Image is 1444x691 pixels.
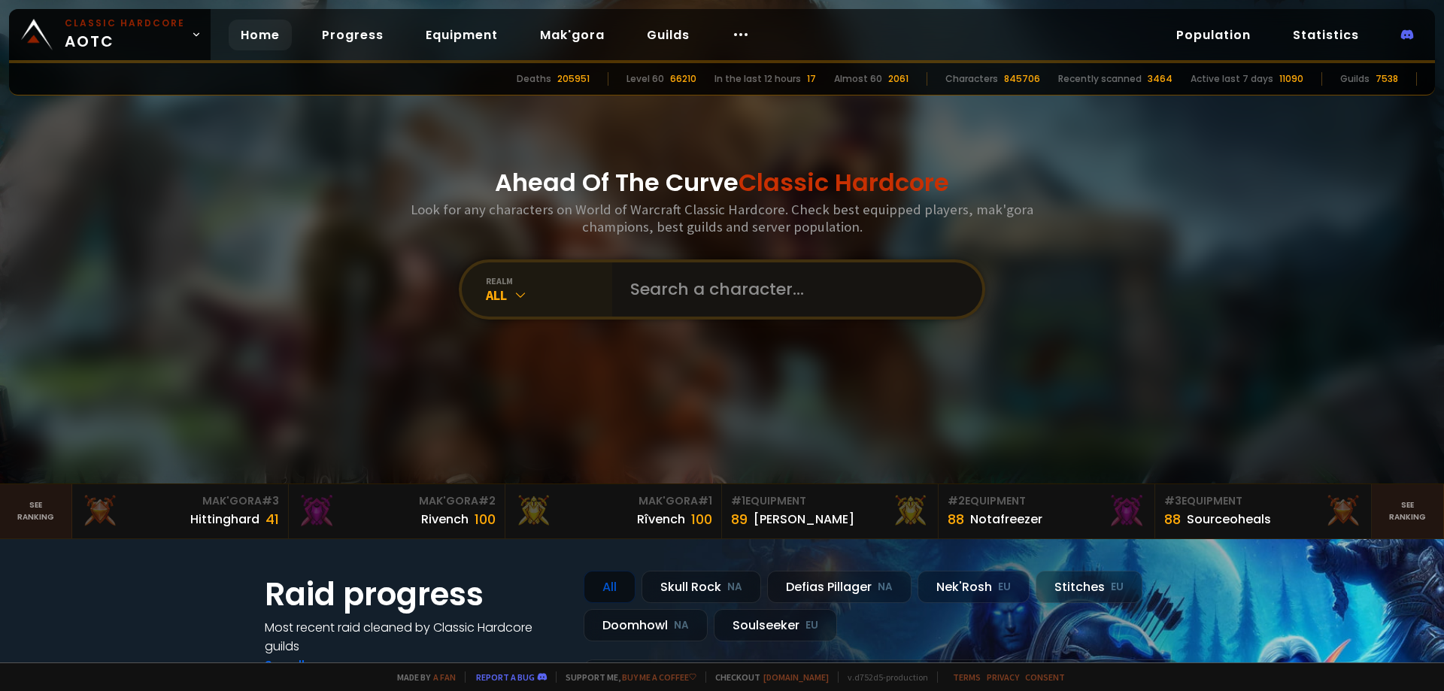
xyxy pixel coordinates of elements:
[953,671,981,683] a: Terms
[1191,72,1273,86] div: Active last 7 days
[670,72,696,86] div: 66210
[635,20,702,50] a: Guilds
[556,671,696,683] span: Support me,
[1376,72,1398,86] div: 7538
[731,509,748,529] div: 89
[754,510,854,529] div: [PERSON_NAME]
[763,671,829,683] a: [DOMAIN_NAME]
[495,165,949,201] h1: Ahead Of The Curve
[1164,493,1182,508] span: # 3
[637,510,685,529] div: Rîvench
[298,493,496,509] div: Mak'Gora
[9,9,211,60] a: Classic HardcoreAOTC
[948,509,964,529] div: 88
[838,671,928,683] span: v. d752d5 - production
[998,580,1011,595] small: EU
[722,484,939,538] a: #1Equipment89[PERSON_NAME]
[1164,509,1181,529] div: 88
[1058,72,1142,86] div: Recently scanned
[421,510,469,529] div: Rivench
[970,510,1042,529] div: Notafreezer
[1025,671,1065,683] a: Consent
[1036,571,1142,603] div: Stitches
[584,609,708,641] div: Doomhowl
[65,17,185,53] span: AOTC
[557,72,590,86] div: 205951
[414,20,510,50] a: Equipment
[475,509,496,529] div: 100
[478,493,496,508] span: # 2
[674,618,689,633] small: NA
[486,275,612,286] div: realm
[289,484,505,538] a: Mak'Gora#2Rivench100
[265,571,566,618] h1: Raid progress
[1340,72,1370,86] div: Guilds
[805,618,818,633] small: EU
[727,580,742,595] small: NA
[918,571,1030,603] div: Nek'Rosh
[476,671,535,683] a: Report a bug
[1372,484,1444,538] a: Seeranking
[1148,72,1172,86] div: 3464
[621,262,964,317] input: Search a character...
[265,509,279,529] div: 41
[528,20,617,50] a: Mak'gora
[948,493,965,508] span: # 2
[987,671,1019,683] a: Privacy
[626,72,664,86] div: Level 60
[622,671,696,683] a: Buy me a coffee
[739,165,949,199] span: Classic Hardcore
[767,571,912,603] div: Defias Pillager
[945,72,998,86] div: Characters
[834,72,882,86] div: Almost 60
[888,72,909,86] div: 2061
[1155,484,1372,538] a: #3Equipment88Sourceoheals
[388,671,456,683] span: Made by
[72,484,289,538] a: Mak'Gora#3Hittinghard41
[714,609,837,641] div: Soulseeker
[705,671,829,683] span: Checkout
[81,493,279,509] div: Mak'Gora
[698,493,712,508] span: # 1
[1279,72,1303,86] div: 11090
[514,493,712,509] div: Mak'Gora
[65,17,185,30] small: Classic Hardcore
[1281,20,1371,50] a: Statistics
[939,484,1155,538] a: #2Equipment88Notafreezer
[486,286,612,304] div: All
[1164,493,1362,509] div: Equipment
[642,571,761,603] div: Skull Rock
[433,671,456,683] a: a fan
[1187,510,1271,529] div: Sourceoheals
[714,72,801,86] div: In the last 12 hours
[262,493,279,508] span: # 3
[691,509,712,529] div: 100
[1164,20,1263,50] a: Population
[1111,580,1124,595] small: EU
[878,580,893,595] small: NA
[731,493,929,509] div: Equipment
[948,493,1145,509] div: Equipment
[265,618,566,656] h4: Most recent raid cleaned by Classic Hardcore guilds
[807,72,816,86] div: 17
[190,510,259,529] div: Hittinghard
[1004,72,1040,86] div: 845706
[405,201,1039,235] h3: Look for any characters on World of Warcraft Classic Hardcore. Check best equipped players, mak'g...
[310,20,396,50] a: Progress
[229,20,292,50] a: Home
[265,656,363,674] a: See all progress
[731,493,745,508] span: # 1
[584,571,636,603] div: All
[517,72,551,86] div: Deaths
[505,484,722,538] a: Mak'Gora#1Rîvench100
